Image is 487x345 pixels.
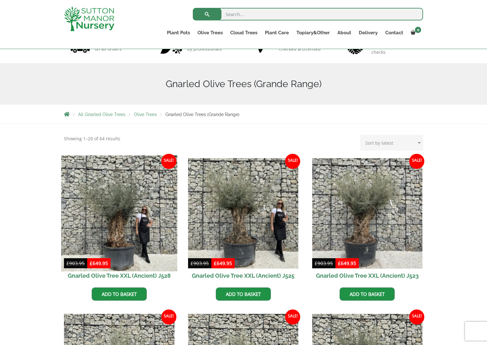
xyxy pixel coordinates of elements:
a: Add to basket: “Gnarled Olive Tree XXL (Ancient) J525” [216,287,271,301]
bdi: 903.95 [191,260,209,266]
select: Shop order [360,135,423,151]
h1: Gnarled Olive Trees (Grande Range) [64,78,423,90]
a: Sale! Gnarled Olive Tree XXL (Ancient) J523 [312,158,423,283]
a: Sale! Gnarled Olive Tree XXL (Ancient) J528 [64,158,175,283]
p: Showing 1–20 of 64 results [64,135,120,142]
img: Gnarled Olive Tree XXL (Ancient) J528 [61,155,177,271]
h2: Gnarled Olive Tree XXL (Ancient) J528 [64,269,175,283]
span: £ [191,260,193,266]
img: Gnarled Olive Tree XXL (Ancient) J523 [312,158,423,269]
span: £ [214,260,217,266]
span: £ [90,260,93,266]
span: Sale! [409,154,424,169]
bdi: 903.95 [315,260,333,266]
span: 0 [415,27,421,33]
a: Plant Care [261,28,293,37]
a: All Gnarled Olive Trees [78,112,125,117]
a: Olive Trees [134,112,157,117]
bdi: 649.95 [214,260,232,266]
input: Search... [193,8,423,20]
a: Plant Pots [163,28,194,37]
a: Delivery [355,28,381,37]
img: logo [64,6,114,31]
h2: Gnarled Olive Tree XXL (Ancient) J523 [312,269,423,283]
span: £ [66,260,69,266]
a: Add to basket: “Gnarled Olive Tree XXL (Ancient) J523” [340,287,395,301]
h2: Gnarled Olive Tree XXL (Ancient) J525 [188,269,299,283]
a: Contact [381,28,407,37]
span: £ [338,260,341,266]
span: Sale! [285,154,300,169]
a: Sale! Gnarled Olive Tree XXL (Ancient) J525 [188,158,299,283]
span: Sale! [409,309,424,325]
bdi: 649.95 [90,260,108,266]
a: Olive Trees [194,28,226,37]
span: £ [315,260,318,266]
a: About [334,28,355,37]
a: Add to basket: “Gnarled Olive Tree XXL (Ancient) J528” [92,287,147,301]
a: Cloud Trees [226,28,261,37]
a: 0 [407,28,423,37]
a: Topiary&Other [293,28,334,37]
span: Sale! [161,309,176,325]
span: Sale! [161,154,176,169]
nav: Breadcrumbs [64,112,423,117]
span: Sale! [285,309,300,325]
bdi: 649.95 [338,260,356,266]
img: Gnarled Olive Tree XXL (Ancient) J525 [188,158,299,269]
bdi: 903.95 [66,260,85,266]
span: Gnarled Olive Trees (Grande Range) [165,112,239,117]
